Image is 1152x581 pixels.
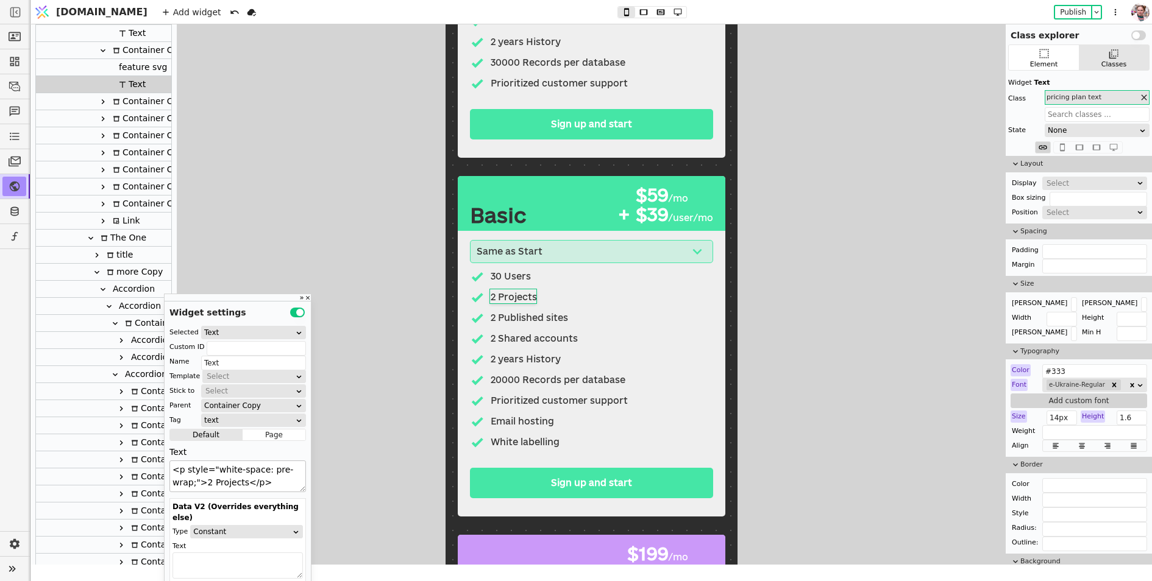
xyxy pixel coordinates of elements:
div: Parent [169,400,191,412]
input: Search classes ... [1045,107,1150,122]
div: Accordion Chevron [127,349,212,365]
span: Typography [1020,347,1147,357]
div: Container Copy [109,144,188,161]
div: Container Copy Copy [109,161,213,178]
div: Size [1011,410,1027,423]
div: Add widget [158,5,225,19]
div: Stick to [169,385,194,397]
div: Container Copy [36,127,171,144]
div: feature svg [115,59,167,76]
div: Color [1011,364,1031,376]
div: Container Copy Copy Copy Copy [36,195,171,213]
div: Container Copy Copy Copy [109,178,237,195]
div: Selected [169,326,199,339]
div: Container Copy [36,485,171,502]
div: Data V2 (Overrides everything else) [172,501,303,523]
div: Width [1011,493,1033,505]
div: Element [1030,60,1058,70]
div: Link [36,213,171,230]
div: Width [1011,312,1033,324]
div: [PERSON_NAME] [1081,297,1139,309]
textarea: <p style="white-space: pre-wrap;">2 Projects</p> [169,460,306,492]
button: Page [243,429,305,441]
div: more Copy [36,264,171,281]
div: Container Copy [127,554,207,570]
div: Class explorer [1006,24,1152,42]
div: /mo [223,543,243,556]
div: Radius: [1011,522,1038,534]
div: The One [97,230,146,246]
span: Text [1032,79,1050,86]
div: Container Copy [109,93,188,110]
div: Constant [193,526,292,538]
div: Text [115,25,146,41]
img: 1611404642663-DSC_1169-po-%D1%81cropped.jpg [1131,1,1150,23]
div: Container Copy Copy Copy Copy [109,195,261,212]
span: Layout [1020,159,1147,169]
span: Widget [1008,79,1032,86]
div: Container Copy [127,485,207,502]
div: Widget settings [165,301,311,319]
div: Weight [1011,425,1036,437]
div: Container - Copy (3) [36,451,171,468]
button: Add custom font [1011,393,1147,408]
div: Position [1011,206,1039,219]
div: Select [1047,177,1135,189]
div: Container [121,315,176,331]
div: Container Copy [127,519,207,536]
div: Container Copy Copy Copy [36,178,171,195]
div: The One [24,556,113,576]
div: Text [169,443,306,460]
div: Container [36,383,171,400]
div: Accordion Section [115,298,195,314]
div: Select [207,370,294,382]
div: Text [172,540,303,552]
div: [PERSON_NAME] [1011,326,1068,339]
div: Select [1047,206,1135,219]
div: Text [204,326,295,339]
div: Custom ID [169,341,204,353]
div: Text [36,25,171,42]
button: Publish [1055,6,1091,18]
div: Height [1081,410,1105,423]
iframe: To enrich screen reader interactions, please activate Accessibility in Grammarly extension settings [446,8,738,565]
div: Template [169,370,200,382]
div: Select [205,385,294,397]
div: Container - Copy (1) [36,434,171,451]
div: Container Copy [127,502,207,519]
div: Container - Copy (2) [127,400,227,417]
div: Accordion Section [36,298,171,315]
div: Margin [1011,259,1036,271]
div: Align [1011,440,1030,452]
div: Container - Copy (1) [127,434,227,451]
div: pricing plan text [1045,90,1150,105]
div: Style [1011,507,1030,519]
div: Type [172,526,188,538]
div: Container Copy [36,144,171,161]
div: Remove e-Ukraine-Regular [1108,379,1121,390]
div: e-Ukraine-Regular [1047,379,1108,390]
div: Link [109,213,140,229]
div: Container - Copy [127,417,213,434]
div: The One [36,230,171,247]
p: + $14 [168,556,223,575]
div: State [1008,124,1026,136]
div: Text [36,76,171,93]
div: Accordion [36,281,171,298]
div: None [1048,124,1139,136]
div: Container Copy [36,554,171,571]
